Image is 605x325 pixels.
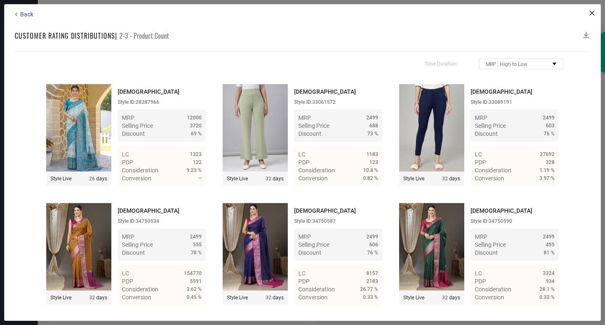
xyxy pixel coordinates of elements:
[298,122,329,129] span: Selling Price
[366,115,378,121] span: 2499
[475,175,504,182] span: Conversion
[187,294,202,300] span: 0.45 %
[46,84,111,172] img: Style preview image
[298,286,335,293] span: Consideration
[475,241,506,248] span: Selling Price
[190,151,202,157] span: 1323
[118,207,179,214] span: [DEMOGRAPHIC_DATA]
[298,249,321,256] span: Discount
[223,84,288,172] img: Style preview image
[486,61,527,67] span: MRP : High to Low
[118,99,206,105] div: Style ID: 28287966
[471,218,559,224] div: Style ID: 34750590
[403,295,424,301] span: Style Live
[475,278,486,285] span: PDP
[122,114,134,121] span: MRP
[369,123,378,129] span: 688
[539,167,555,173] span: 1.19 %
[294,99,382,105] div: Style ID: 33061572
[122,286,158,293] span: Consideration
[122,249,145,256] span: Discount
[89,295,107,301] span: days
[546,278,555,284] span: 934
[15,31,117,41] h1: Customer rating distributions |
[184,270,202,276] span: 154770
[193,159,202,165] span: 122
[363,294,378,300] span: 0.33 %
[475,151,482,158] span: LC
[118,218,206,224] div: Style ID: 34750534
[475,270,482,277] span: LC
[294,88,356,95] span: [DEMOGRAPHIC_DATA]
[122,278,133,285] span: PDP
[543,270,555,276] span: 3324
[298,167,335,174] span: Consideration
[475,286,511,293] span: Consideration
[298,175,328,182] span: Conversion
[20,11,33,18] span: Back
[546,159,555,165] span: 328
[367,250,378,256] span: 76 %
[442,176,460,182] span: days
[122,294,151,301] span: Conversion
[363,175,378,181] span: 0.82 %
[539,286,555,292] span: 28.1 %
[475,233,487,240] span: MRP
[298,294,328,301] span: Conversion
[122,233,134,240] span: MRP
[442,295,460,301] span: days
[442,176,448,182] span: 32
[227,176,248,182] span: Style Live
[50,295,71,301] span: Style Live
[543,234,555,240] span: 2499
[475,122,506,129] span: Selling Price
[122,270,129,277] span: LC
[89,176,107,182] span: days
[122,151,129,158] span: LC
[399,203,464,291] img: Style preview image
[298,233,311,240] span: MRP
[366,151,378,157] span: 1183
[50,176,71,182] span: Style Live
[298,278,310,285] span: PDP
[546,123,555,129] span: 603
[187,167,202,173] span: 9.23 %
[360,286,378,292] span: 26.77 %
[122,122,153,129] span: Selling Price
[403,176,424,182] span: Style Live
[471,99,559,105] div: Style ID: 33089191
[363,167,378,173] span: 10.4 %
[475,114,487,121] span: MRP
[298,241,329,248] span: Selling Price
[298,114,311,121] span: MRP
[475,294,504,301] span: Conversion
[187,115,202,121] span: 12000
[475,130,498,137] span: Discount
[544,131,555,137] span: 76 %
[190,278,202,284] span: 5591
[539,175,555,181] span: 3.97 %
[118,88,179,95] span: [DEMOGRAPHIC_DATA]
[266,176,284,182] span: days
[190,123,202,129] span: 3720
[544,250,555,256] span: 81 %
[298,270,305,277] span: LC
[471,88,532,95] span: [DEMOGRAPHIC_DATA]
[46,203,111,291] img: Style preview image
[191,131,202,137] span: 69 %
[294,218,382,224] div: Style ID: 34750587
[190,234,202,240] span: 2499
[89,295,95,301] span: 32
[294,207,356,214] span: [DEMOGRAPHIC_DATA]
[366,234,378,240] span: 2499
[442,295,448,301] span: 32
[471,207,532,214] span: [DEMOGRAPHIC_DATA]
[122,130,145,137] span: Discount
[193,242,202,248] span: 555
[366,270,378,276] span: 8157
[475,159,486,166] span: PDP
[298,159,310,166] span: PDP
[543,115,555,121] span: 2499
[122,175,151,182] span: Conversion
[198,175,202,181] span: —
